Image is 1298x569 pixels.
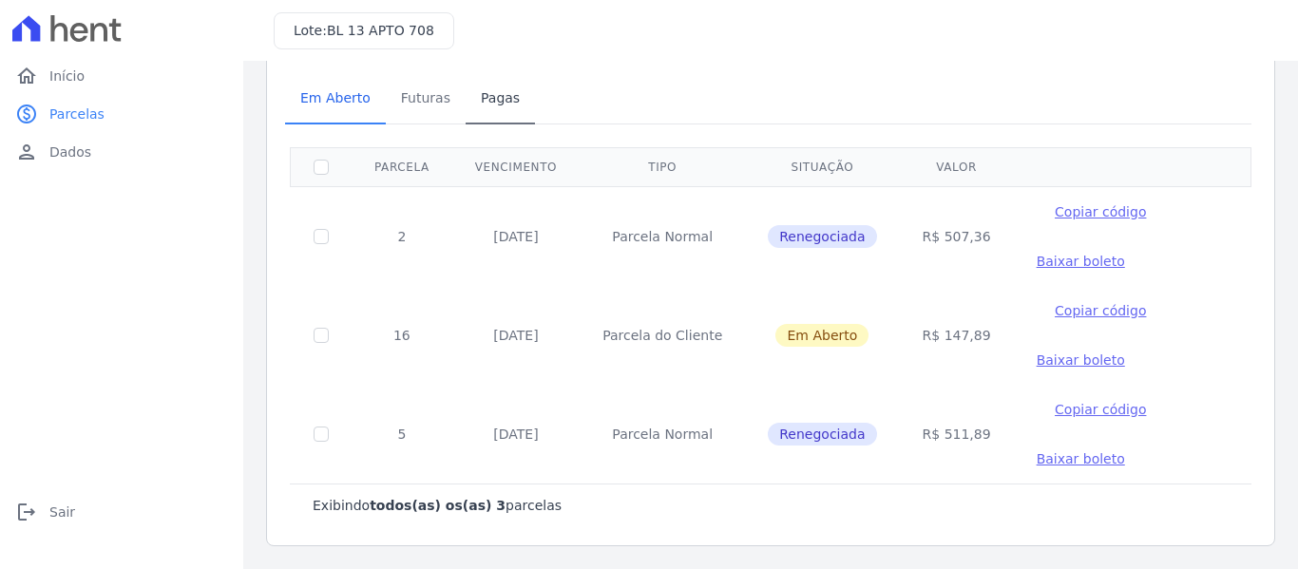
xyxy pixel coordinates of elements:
th: Tipo [580,147,745,186]
th: Vencimento [452,147,580,186]
span: Renegociada [768,423,876,446]
h3: Lote: [294,21,434,41]
a: homeInício [8,57,236,95]
span: Baixar boleto [1037,451,1125,466]
button: Copiar código [1037,301,1165,320]
td: R$ 511,89 [900,385,1014,484]
span: Início [49,66,85,85]
i: home [15,65,38,87]
i: logout [15,501,38,523]
i: person [15,141,38,163]
i: paid [15,103,38,125]
b: todos(as) os(as) 3 [370,498,506,513]
a: Baixar boleto [1037,252,1125,271]
a: Pagas [466,75,535,124]
td: [DATE] [452,286,580,385]
th: Situação [745,147,899,186]
span: Sair [49,503,75,522]
span: Futuras [390,79,462,117]
a: Futuras [386,75,466,124]
td: [DATE] [452,385,580,484]
th: Valor [900,147,1014,186]
td: 5 [352,385,452,484]
td: [DATE] [452,186,580,286]
a: Baixar boleto [1037,351,1125,370]
td: 16 [352,286,452,385]
span: Parcelas [49,104,105,123]
span: Pagas [469,79,531,117]
p: Exibindo parcelas [313,496,562,515]
td: Parcela Normal [580,385,745,484]
button: Copiar código [1037,202,1165,221]
td: R$ 147,89 [900,286,1014,385]
td: R$ 507,36 [900,186,1014,286]
span: Em Aberto [775,324,869,347]
span: Copiar código [1055,303,1146,318]
a: personDados [8,133,236,171]
td: Parcela Normal [580,186,745,286]
span: Dados [49,142,91,161]
td: Parcela do Cliente [580,286,745,385]
th: Parcela [352,147,452,186]
span: Baixar boleto [1037,254,1125,269]
span: Em Aberto [289,79,382,117]
a: Baixar boleto [1037,449,1125,468]
a: logoutSair [8,493,236,531]
button: Copiar código [1037,400,1165,419]
a: paidParcelas [8,95,236,133]
span: Renegociada [768,225,876,248]
span: BL 13 APTO 708 [327,23,434,38]
td: 2 [352,186,452,286]
span: Baixar boleto [1037,352,1125,368]
a: Em Aberto [285,75,386,124]
span: Copiar código [1055,402,1146,417]
span: Copiar código [1055,204,1146,219]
